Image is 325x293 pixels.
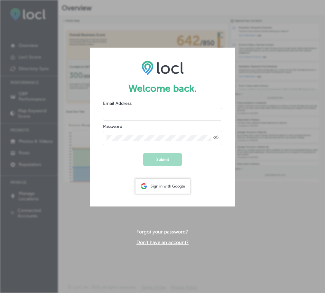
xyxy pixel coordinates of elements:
label: Password [103,124,122,129]
button: Submit [143,153,182,166]
a: Don't have an account? [136,240,189,245]
div: Sign in with Google [135,179,190,194]
h1: Welcome back. [103,83,222,94]
img: LOCL logo [142,60,184,75]
span: Toggle password visibility [213,135,218,141]
a: Forgot your password? [136,229,188,235]
label: Email Address [103,101,132,106]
